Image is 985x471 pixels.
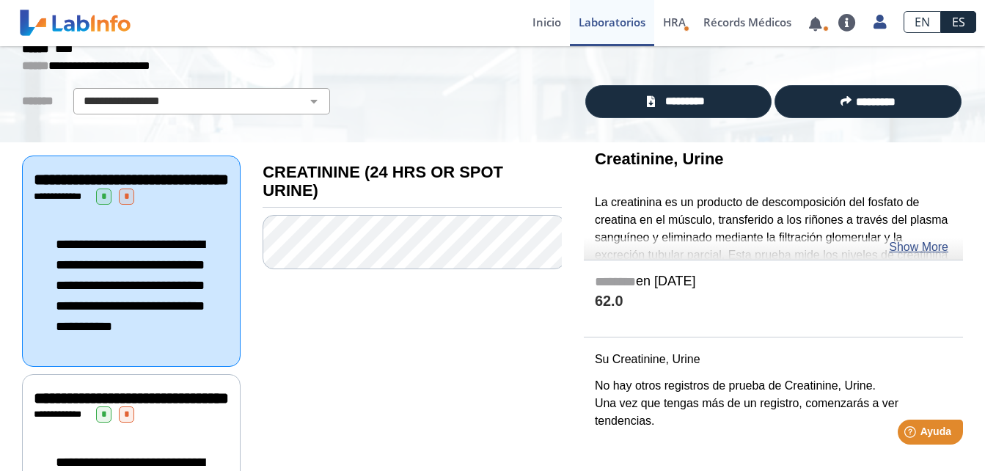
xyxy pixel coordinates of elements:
a: Show More [889,238,948,256]
a: EN [904,11,941,33]
b: Creatinine, Urine [595,150,724,168]
h5: en [DATE] [595,274,952,291]
p: Su Creatinine, Urine [595,351,952,368]
a: ES [941,11,976,33]
iframe: Help widget launcher [854,414,969,455]
b: CREATININE (24 HRS OR SPOT URINE) [263,163,503,200]
p: No hay otros registros de prueba de Creatinine, Urine. Una vez que tengas más de un registro, com... [595,377,952,430]
h4: 62.0 [595,293,952,311]
span: HRA [663,15,686,29]
p: La creatinina es un producto de descomposición del fosfato de creatina en el músculo, transferido... [595,194,952,282]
